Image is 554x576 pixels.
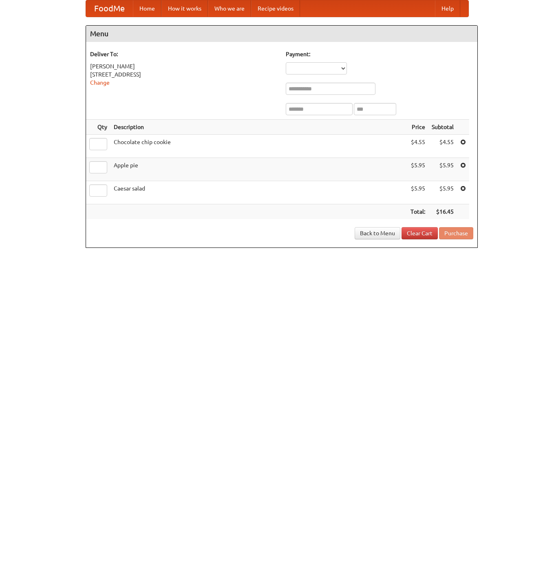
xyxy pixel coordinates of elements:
[407,158,428,181] td: $5.95
[133,0,161,17] a: Home
[208,0,251,17] a: Who we are
[86,26,477,42] h4: Menu
[407,135,428,158] td: $4.55
[90,62,278,70] div: [PERSON_NAME]
[90,50,278,58] h5: Deliver To:
[428,204,457,219] th: $16.45
[428,135,457,158] td: $4.55
[355,227,400,239] a: Back to Menu
[86,0,133,17] a: FoodMe
[110,158,407,181] td: Apple pie
[286,50,473,58] h5: Payment:
[402,227,438,239] a: Clear Cart
[435,0,460,17] a: Help
[110,135,407,158] td: Chocolate chip cookie
[428,181,457,204] td: $5.95
[439,227,473,239] button: Purchase
[86,120,110,135] th: Qty
[110,120,407,135] th: Description
[428,158,457,181] td: $5.95
[251,0,300,17] a: Recipe videos
[407,204,428,219] th: Total:
[428,120,457,135] th: Subtotal
[90,79,110,86] a: Change
[110,181,407,204] td: Caesar salad
[90,70,278,79] div: [STREET_ADDRESS]
[407,120,428,135] th: Price
[161,0,208,17] a: How it works
[407,181,428,204] td: $5.95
